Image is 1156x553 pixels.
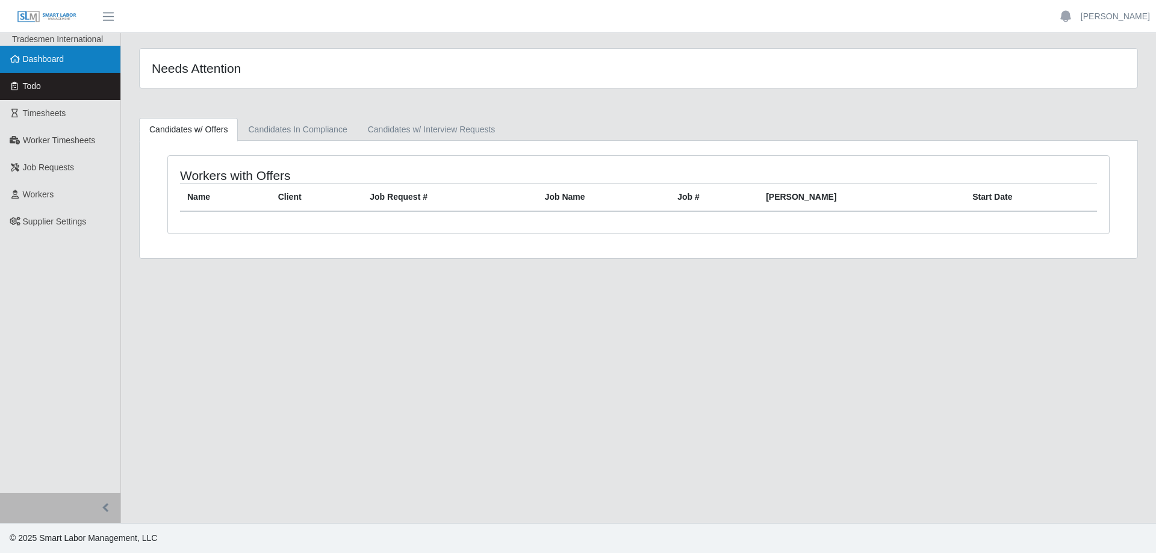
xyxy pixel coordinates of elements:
[23,162,75,172] span: Job Requests
[358,118,506,141] a: Candidates w/ Interview Requests
[152,61,547,76] h4: Needs Attention
[538,184,671,212] th: Job Name
[139,118,238,141] a: Candidates w/ Offers
[759,184,965,212] th: [PERSON_NAME]
[10,533,157,543] span: © 2025 Smart Labor Management, LLC
[180,168,552,183] h4: Workers with Offers
[23,217,87,226] span: Supplier Settings
[12,34,103,44] span: Tradesmen International
[1081,10,1150,23] a: [PERSON_NAME]
[362,184,537,212] th: Job Request #
[23,81,41,91] span: Todo
[23,190,54,199] span: Workers
[271,184,363,212] th: Client
[23,54,64,64] span: Dashboard
[670,184,759,212] th: Job #
[238,118,357,141] a: Candidates In Compliance
[17,10,77,23] img: SLM Logo
[180,184,271,212] th: Name
[23,108,66,118] span: Timesheets
[23,135,95,145] span: Worker Timesheets
[965,184,1097,212] th: Start Date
